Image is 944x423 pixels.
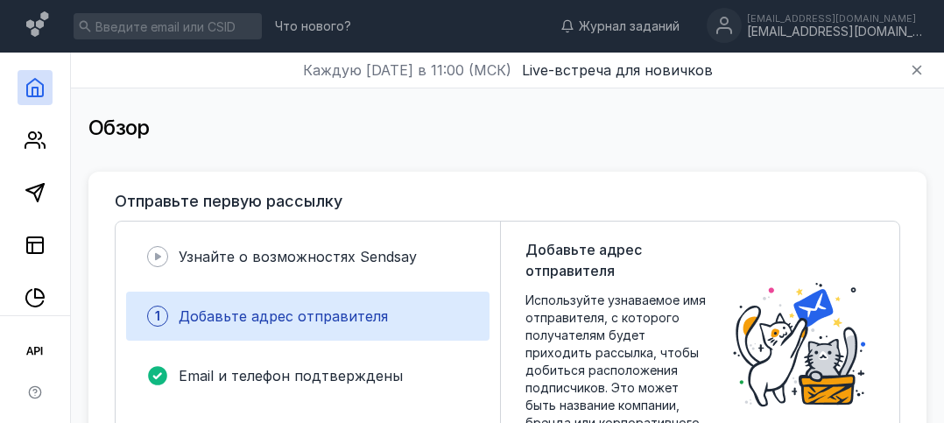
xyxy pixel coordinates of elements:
span: Live-встреча для новичков [522,61,713,79]
span: Каждую [DATE] в 11:00 (МСК) [303,60,511,81]
input: Введите email или CSID [74,13,262,39]
a: Журнал заданий [552,18,688,35]
span: Email и телефон подтверждены [179,367,403,384]
span: Узнайте о возможностях Sendsay [179,248,417,265]
span: Добавьте адрес отправителя [525,239,707,281]
img: poster [724,271,875,419]
a: Что нового? [266,20,360,32]
h3: Отправьте первую рассылку [115,193,342,210]
span: Что нового? [275,20,351,32]
button: Live-встреча для новичков [522,60,713,81]
span: Добавьте адрес отправителя [179,307,388,325]
span: 1 [155,307,160,325]
span: Журнал заданий [579,18,680,35]
div: [EMAIL_ADDRESS][DOMAIN_NAME] [747,25,922,39]
div: [EMAIL_ADDRESS][DOMAIN_NAME] [747,13,922,24]
span: Обзор [88,115,150,140]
